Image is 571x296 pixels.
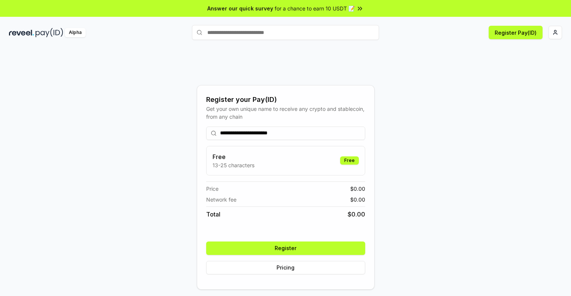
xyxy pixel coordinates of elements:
[206,261,365,274] button: Pricing
[489,26,543,39] button: Register Pay(ID)
[207,4,273,12] span: Answer our quick survey
[275,4,355,12] span: for a chance to earn 10 USDT 📝
[206,105,365,121] div: Get your own unique name to receive any crypto and stablecoin, from any chain
[36,28,63,37] img: pay_id
[213,161,254,169] p: 13-25 characters
[206,185,219,193] span: Price
[213,152,254,161] h3: Free
[9,28,34,37] img: reveel_dark
[340,156,359,165] div: Free
[65,28,86,37] div: Alpha
[348,210,365,219] span: $ 0.00
[350,185,365,193] span: $ 0.00
[350,196,365,203] span: $ 0.00
[206,210,220,219] span: Total
[206,196,236,203] span: Network fee
[206,94,365,105] div: Register your Pay(ID)
[206,242,365,255] button: Register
